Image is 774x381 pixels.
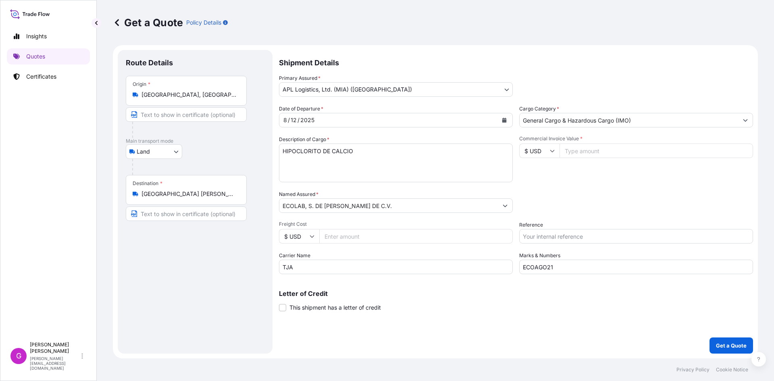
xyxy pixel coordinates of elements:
[519,135,753,142] span: Commercial Invoice Value
[279,260,513,274] input: Enter name
[283,115,288,125] div: month,
[289,304,381,312] span: This shipment has a letter of credit
[519,229,753,244] input: Your internal reference
[738,113,753,127] button: Show suggestions
[16,352,21,360] span: G
[30,356,80,371] p: [PERSON_NAME][EMAIL_ADDRESS][DOMAIN_NAME]
[126,58,173,68] p: Route Details
[298,115,300,125] div: /
[26,73,56,81] p: Certificates
[133,180,162,187] div: Destination
[676,366,709,373] a: Privacy Policy
[141,91,237,99] input: Origin
[126,144,182,159] button: Select transport
[279,144,513,182] textarea: HIPOCLORITO DE CALCIO
[709,337,753,354] button: Get a Quote
[716,366,748,373] a: Cookie Notice
[290,115,298,125] div: day,
[498,114,511,127] button: Calendar
[137,148,150,156] span: Land
[520,113,738,127] input: Select a commodity type
[30,341,80,354] p: [PERSON_NAME] [PERSON_NAME]
[300,115,315,125] div: year,
[519,252,560,260] label: Marks & Numbers
[279,221,513,227] span: Freight Cost
[519,260,753,274] input: Number1, number2,...
[279,74,320,82] span: Primary Assured
[288,115,290,125] div: /
[126,107,247,122] input: Text to appear on certificate
[279,50,753,74] p: Shipment Details
[560,144,753,158] input: Type amount
[279,82,513,97] button: APL Logistics, Ltd. (MIA) ([GEOGRAPHIC_DATA])
[716,341,747,350] p: Get a Quote
[279,190,318,198] label: Named Assured
[7,48,90,65] a: Quotes
[141,190,237,198] input: Destination
[133,81,150,87] div: Origin
[126,138,264,144] p: Main transport mode
[319,229,513,244] input: Enter amount
[283,85,412,94] span: APL Logistics, Ltd. (MIA) ([GEOGRAPHIC_DATA])
[186,19,221,27] p: Policy Details
[279,252,310,260] label: Carrier Name
[7,69,90,85] a: Certificates
[126,206,247,221] input: Text to appear on certificate
[26,32,47,40] p: Insights
[519,105,559,113] label: Cargo Category
[519,221,543,229] label: Reference
[7,28,90,44] a: Insights
[279,105,323,113] span: Date of Departure
[279,135,329,144] label: Description of Cargo
[498,198,512,213] button: Show suggestions
[26,52,45,60] p: Quotes
[279,198,498,213] input: Full name
[279,290,753,297] p: Letter of Credit
[113,16,183,29] p: Get a Quote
